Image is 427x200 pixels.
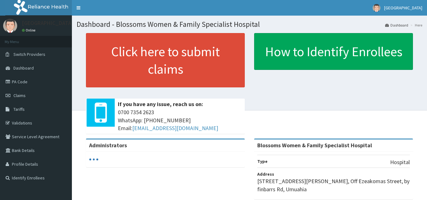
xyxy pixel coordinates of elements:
b: Administrators [89,142,127,149]
span: 0700 7354 2623 WhatsApp: [PHONE_NUMBER] Email: [118,108,242,132]
b: If you have any issue, reach us on: [118,100,203,108]
a: Online [22,28,37,32]
img: User Image [3,19,17,33]
span: Claims [13,93,26,98]
span: Switch Providers [13,51,45,57]
svg: audio-loading [89,155,98,164]
span: Tariffs [13,106,25,112]
p: Hospital [390,158,410,166]
p: [STREET_ADDRESS][PERSON_NAME], Off Ezeakomas Street, by finbarrs Rd, Umuahia [257,177,410,193]
a: Click here to submit claims [86,33,245,87]
a: How to Identify Enrollees [254,33,413,70]
span: Dashboard [13,65,34,71]
a: Dashboard [385,22,408,28]
img: User Image [373,4,380,12]
b: Type [257,159,268,164]
span: [GEOGRAPHIC_DATA] [384,5,422,11]
li: Here [409,22,422,28]
h1: Dashboard - Blossoms Women & Family Specialist Hospital [77,20,422,28]
a: [EMAIL_ADDRESS][DOMAIN_NAME] [132,124,218,132]
strong: Blossoms Women & Family Specialist Hospital [257,142,372,149]
b: Address [257,171,274,177]
p: [GEOGRAPHIC_DATA] [22,20,73,26]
